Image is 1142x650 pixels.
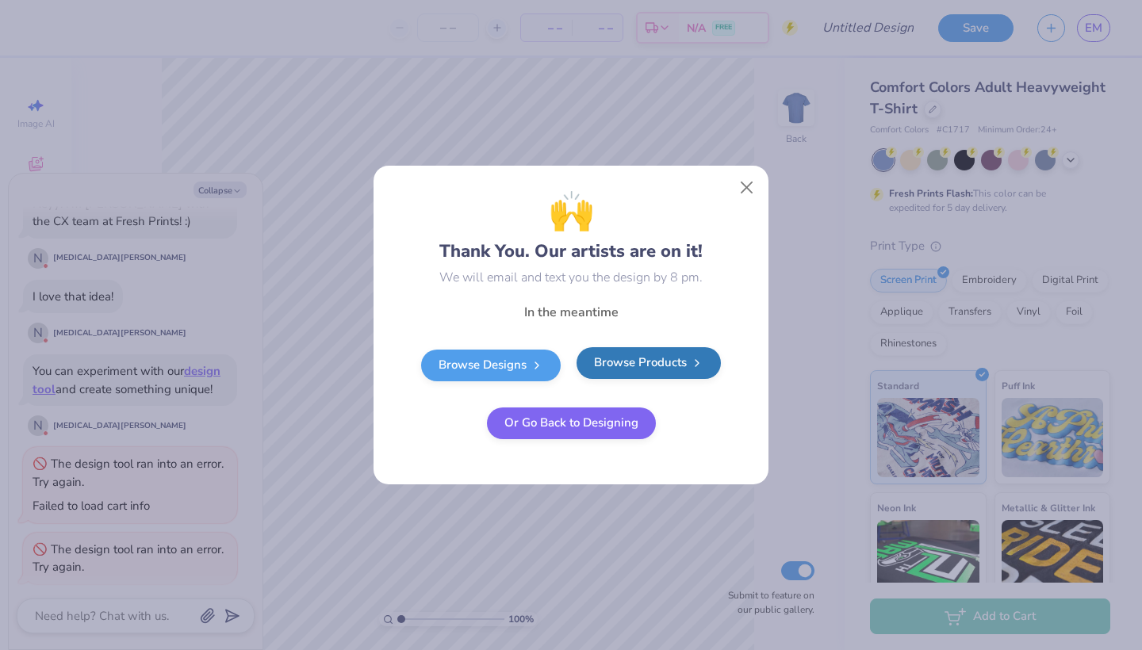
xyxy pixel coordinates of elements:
[577,347,721,379] a: Browse Products
[549,184,594,239] span: 🙌
[439,184,703,265] div: Thank You. Our artists are on it!
[732,173,762,203] button: Close
[439,268,703,287] div: We will email and text you the design by 8 pm.
[421,350,561,381] a: Browse Designs
[524,304,619,321] span: In the meantime
[487,407,656,439] button: Or Go Back to Designing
